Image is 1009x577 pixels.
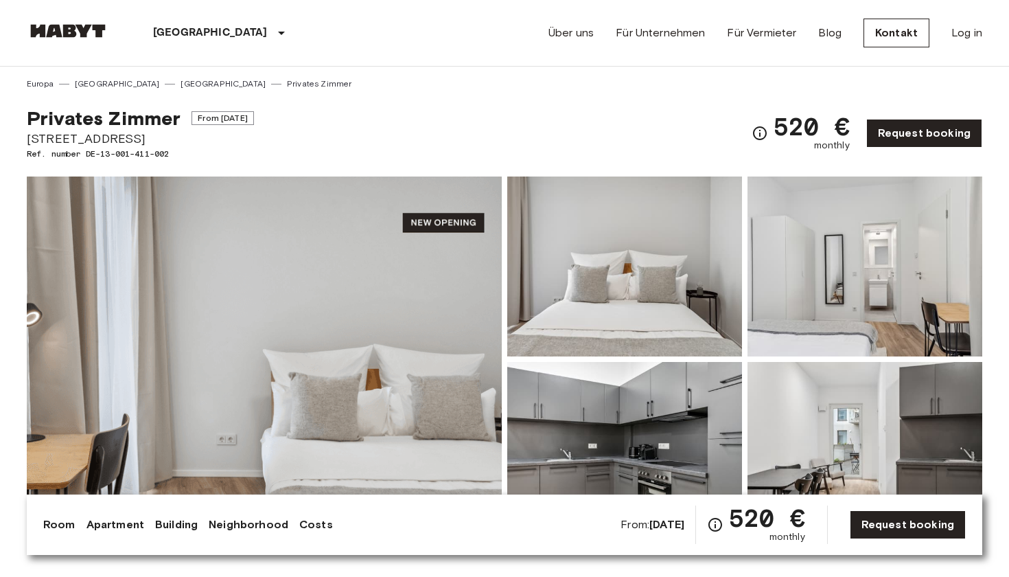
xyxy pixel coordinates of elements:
a: Für Unternehmen [616,25,705,41]
a: [GEOGRAPHIC_DATA] [181,78,266,90]
span: monthly [769,530,805,544]
a: Über uns [548,25,594,41]
svg: Check cost overview for full price breakdown. Please note that discounts apply to new joiners onl... [752,125,768,142]
a: Für Vermieter [727,25,796,41]
img: Picture of unit DE-13-001-411-002 [507,177,742,357]
img: Marketing picture of unit DE-13-001-411-002 [27,177,502,542]
img: Habyt [27,24,109,38]
span: monthly [814,139,850,152]
a: Costs [299,517,333,533]
span: From [DATE] [192,111,254,125]
p: [GEOGRAPHIC_DATA] [153,25,268,41]
img: Picture of unit DE-13-001-411-002 [747,177,982,357]
span: Privates Zimmer [27,106,181,130]
span: Ref. number DE-13-001-411-002 [27,148,254,160]
a: Building [155,517,198,533]
span: 520 € [774,114,850,139]
img: Picture of unit DE-13-001-411-002 [747,362,982,542]
span: [STREET_ADDRESS] [27,130,254,148]
a: Neighborhood [209,517,288,533]
a: Request booking [866,119,982,148]
a: Kontakt [863,19,929,47]
svg: Check cost overview for full price breakdown. Please note that discounts apply to new joiners onl... [707,517,723,533]
a: Apartment [86,517,144,533]
a: Request booking [850,510,966,539]
a: Europa [27,78,54,90]
span: From: [621,517,684,532]
a: Room [43,517,76,533]
b: [DATE] [649,518,684,531]
img: Picture of unit DE-13-001-411-002 [507,362,742,542]
a: Blog [818,25,842,41]
a: Log in [951,25,982,41]
a: Privates Zimmer [287,78,351,90]
a: [GEOGRAPHIC_DATA] [75,78,160,90]
span: 520 € [729,506,805,530]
